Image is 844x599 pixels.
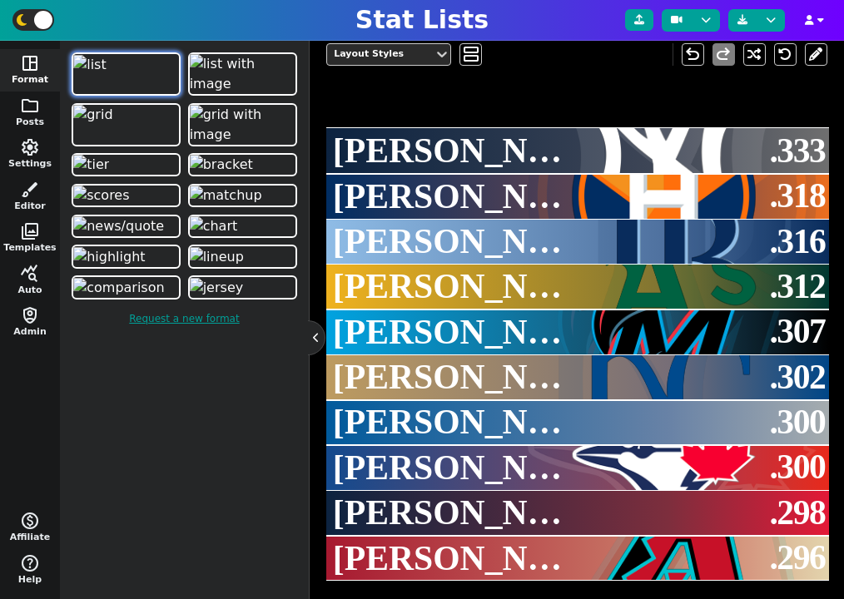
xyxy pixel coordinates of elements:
[73,155,109,175] img: tier
[333,268,564,306] span: [PERSON_NAME]
[190,216,238,236] img: chart
[73,105,112,125] img: grid
[769,215,825,268] span: .316
[683,44,703,64] span: undo
[73,186,129,205] img: scores
[190,186,262,205] img: matchup
[20,137,40,157] span: settings
[190,247,244,267] img: lineup
[333,449,564,488] span: [PERSON_NAME]
[769,125,825,177] span: .333
[20,180,40,200] span: brush
[333,132,564,171] span: [PERSON_NAME]
[769,170,825,222] span: .318
[769,305,825,358] span: .307
[190,54,295,94] img: list with image
[73,55,107,75] img: list
[713,44,733,64] span: redo
[333,359,564,397] span: [PERSON_NAME]
[769,260,825,313] span: .312
[190,278,244,298] img: jersey
[712,43,735,66] button: redo
[73,278,164,298] img: comparison
[20,221,40,241] span: photo_library
[769,396,825,448] span: .300
[333,178,564,216] span: [PERSON_NAME]
[20,264,40,284] span: query_stats
[355,5,489,35] h1: Stat Lists
[190,155,253,175] img: bracket
[73,216,164,236] img: news/quote
[334,47,427,62] div: Layout Styles
[20,305,40,325] span: shield_person
[68,303,300,334] a: Request a new format
[769,441,825,493] span: .300
[20,511,40,531] span: monetization_on
[73,247,145,267] img: highlight
[20,553,40,573] span: help
[333,403,564,442] span: [PERSON_NAME]
[769,532,825,584] span: .296
[682,43,704,66] button: undo
[20,96,40,116] span: folder
[769,487,825,539] span: .298
[333,540,564,578] span: [PERSON_NAME]
[333,314,564,352] span: [PERSON_NAME]
[333,494,564,532] span: [PERSON_NAME]
[20,53,40,73] span: space_dashboard
[333,223,564,261] span: [PERSON_NAME]
[190,105,295,145] img: grid with image
[769,351,825,403] span: .302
